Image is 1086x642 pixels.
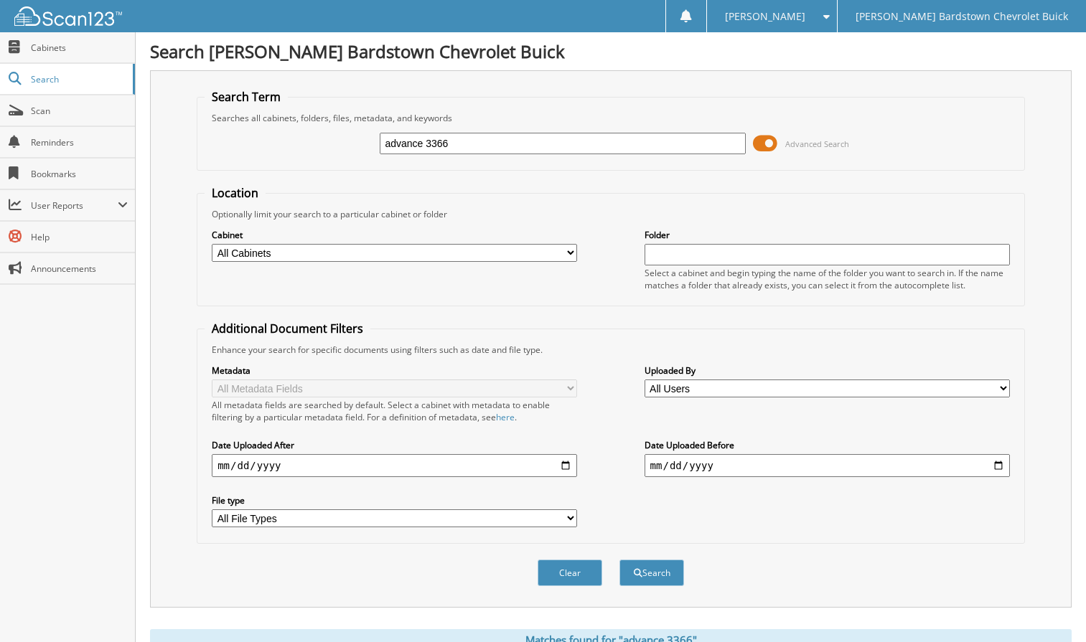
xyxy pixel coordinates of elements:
div: Optionally limit your search to a particular cabinet or folder [205,208,1017,220]
span: Reminders [31,136,128,148]
label: Cabinet [212,229,577,241]
input: end [645,454,1010,477]
span: Advanced Search [785,138,849,149]
legend: Additional Document Filters [205,321,370,336]
span: [PERSON_NAME] Bardstown Chevrolet Buick [856,12,1068,21]
span: [PERSON_NAME] [725,12,805,21]
div: Enhance your search for specific documents using filters such as date and file type. [205,344,1017,356]
img: scan123-logo-white.svg [14,6,122,26]
label: Uploaded By [645,364,1010,377]
legend: Search Term [205,89,288,105]
a: here [496,411,515,423]
h1: Search [PERSON_NAME] Bardstown Chevrolet Buick [150,39,1072,63]
input: start [212,454,577,477]
label: Date Uploaded After [212,439,577,451]
span: Announcements [31,263,128,275]
span: Help [31,231,128,243]
span: Scan [31,105,128,117]
button: Search [619,560,684,586]
span: Cabinets [31,42,128,54]
div: All metadata fields are searched by default. Select a cabinet with metadata to enable filtering b... [212,399,577,423]
span: Search [31,73,126,85]
div: Select a cabinet and begin typing the name of the folder you want to search in. If the name match... [645,267,1010,291]
button: Clear [538,560,602,586]
span: User Reports [31,199,118,212]
legend: Location [205,185,266,201]
label: Date Uploaded Before [645,439,1010,451]
label: File type [212,494,577,506]
label: Folder [645,229,1010,241]
label: Metadata [212,364,577,377]
div: Searches all cabinets, folders, files, metadata, and keywords [205,112,1017,124]
span: Bookmarks [31,168,128,180]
